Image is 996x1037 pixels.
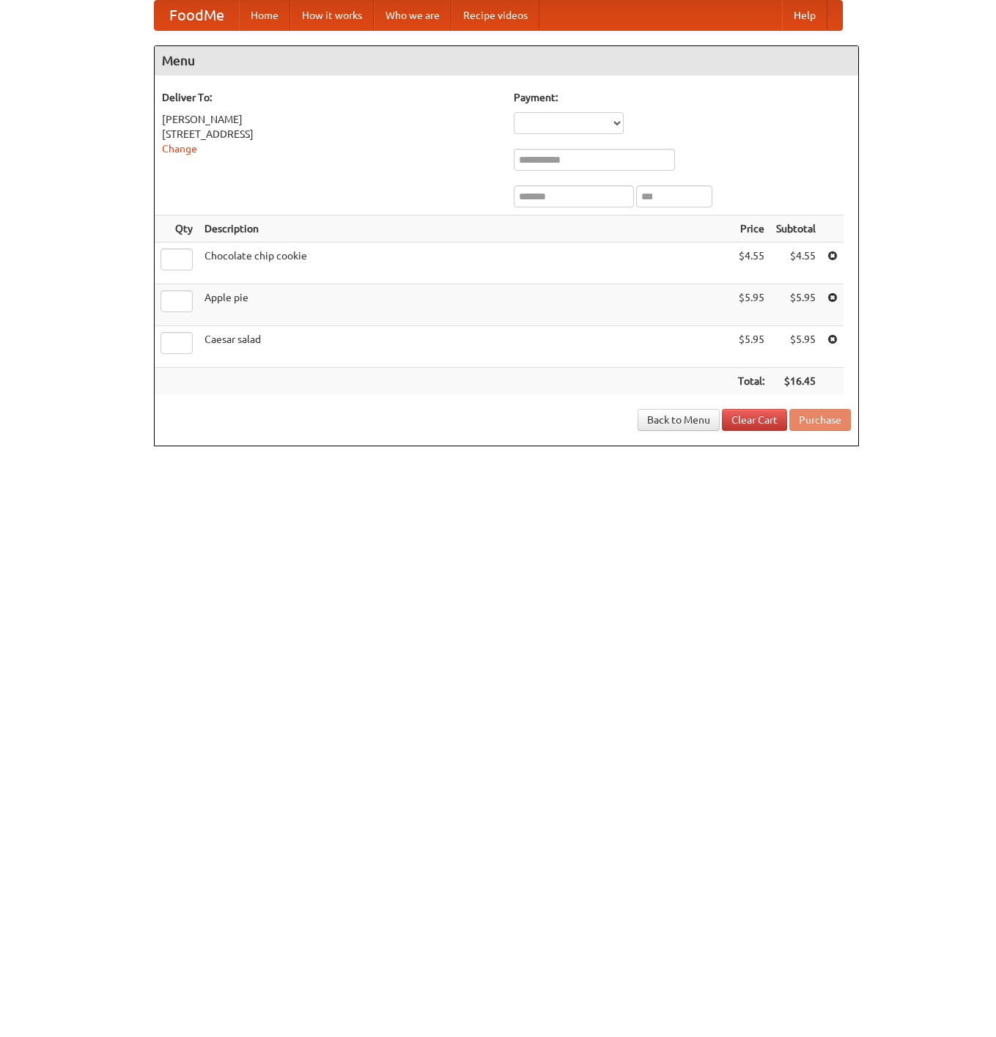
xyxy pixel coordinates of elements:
[162,143,197,155] a: Change
[199,326,732,368] td: Caesar salad
[638,409,720,431] a: Back to Menu
[155,215,199,243] th: Qty
[162,127,499,141] div: [STREET_ADDRESS]
[199,215,732,243] th: Description
[732,215,770,243] th: Price
[162,90,499,105] h5: Deliver To:
[290,1,374,30] a: How it works
[155,1,239,30] a: FoodMe
[770,215,822,243] th: Subtotal
[770,368,822,395] th: $16.45
[732,243,770,284] td: $4.55
[770,284,822,326] td: $5.95
[789,409,851,431] button: Purchase
[722,409,787,431] a: Clear Cart
[782,1,827,30] a: Help
[770,243,822,284] td: $4.55
[239,1,290,30] a: Home
[732,368,770,395] th: Total:
[199,243,732,284] td: Chocolate chip cookie
[770,326,822,368] td: $5.95
[199,284,732,326] td: Apple pie
[514,90,851,105] h5: Payment:
[155,46,858,75] h4: Menu
[732,326,770,368] td: $5.95
[732,284,770,326] td: $5.95
[162,112,499,127] div: [PERSON_NAME]
[451,1,539,30] a: Recipe videos
[374,1,451,30] a: Who we are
